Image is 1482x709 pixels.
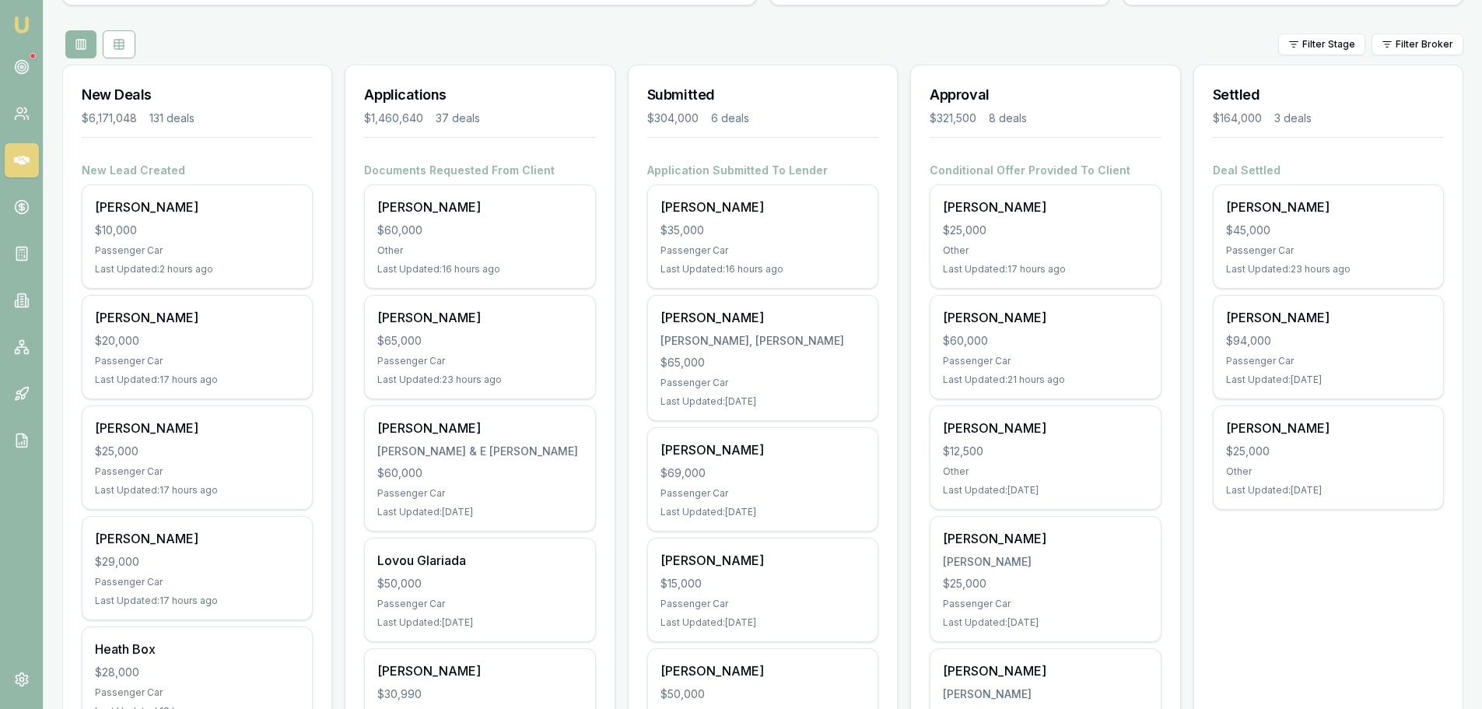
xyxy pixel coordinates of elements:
div: $25,000 [1226,444,1431,459]
div: $304,000 [647,111,699,126]
div: Passenger Car [660,598,865,610]
div: Last Updated: [DATE] [1226,374,1431,386]
div: $65,000 [377,333,582,349]
div: $65,000 [660,355,865,370]
div: Last Updated: 16 hours ago [660,263,865,276]
div: [PERSON_NAME] [660,198,865,216]
div: $35,000 [660,223,865,238]
div: Last Updated: 17 hours ago [95,595,300,607]
div: Passenger Car [1226,244,1431,257]
div: Last Updated: 16 hours ago [377,263,582,276]
div: $60,000 [943,333,1147,349]
img: emu-icon-u.png [12,16,31,34]
div: 8 deals [989,111,1027,126]
div: Passenger Car [660,377,865,389]
div: $60,000 [377,465,582,481]
div: Last Updated: 17 hours ago [95,484,300,497]
div: $164,000 [1213,111,1262,126]
h4: New Lead Created [82,163,313,178]
div: Passenger Car [95,576,300,588]
div: Last Updated: [DATE] [660,506,865,518]
div: [PERSON_NAME] [943,662,1147,680]
div: Passenger Car [377,355,582,367]
div: Passenger Car [943,355,1147,367]
div: Other [943,465,1147,478]
div: $30,990 [377,686,582,702]
button: Filter Stage [1278,33,1365,55]
div: $29,000 [95,554,300,570]
div: [PERSON_NAME] [95,308,300,327]
div: $25,000 [943,576,1147,591]
div: $25,000 [95,444,300,459]
h4: Conditional Offer Provided To Client [930,163,1161,178]
div: Last Updated: [DATE] [943,484,1147,497]
div: Other [943,244,1147,257]
h3: Applications [364,84,595,106]
div: Last Updated: 21 hours ago [943,374,1147,386]
div: $6,171,048 [82,111,137,126]
div: Last Updated: [DATE] [660,616,865,629]
div: Passenger Car [377,598,582,610]
div: [PERSON_NAME] [377,662,582,680]
div: [PERSON_NAME] [943,554,1147,570]
div: [PERSON_NAME] [943,198,1147,216]
div: [PERSON_NAME] [660,440,865,459]
div: Last Updated: 17 hours ago [95,374,300,386]
div: $45,000 [1226,223,1431,238]
div: [PERSON_NAME] [660,308,865,327]
div: [PERSON_NAME] [1226,198,1431,216]
div: Other [377,244,582,257]
div: $321,500 [930,111,976,126]
div: 6 deals [711,111,749,126]
div: 37 deals [436,111,480,126]
div: [PERSON_NAME] [943,686,1147,702]
div: $12,500 [943,444,1147,459]
div: [PERSON_NAME] [1226,308,1431,327]
span: Filter Stage [1302,38,1355,51]
div: [PERSON_NAME] [660,662,865,680]
div: Last Updated: [DATE] [377,616,582,629]
div: Passenger Car [377,487,582,500]
h4: Deal Settled [1213,163,1444,178]
div: Passenger Car [943,598,1147,610]
div: Passenger Car [95,465,300,478]
h4: Application Submitted To Lender [647,163,878,178]
div: Last Updated: [DATE] [660,395,865,408]
div: $50,000 [660,686,865,702]
div: $1,460,640 [364,111,423,126]
h3: Submitted [647,84,878,106]
div: $20,000 [95,333,300,349]
div: Passenger Car [1226,355,1431,367]
div: $15,000 [660,576,865,591]
div: Last Updated: [DATE] [377,506,582,518]
div: $94,000 [1226,333,1431,349]
div: Last Updated: 23 hours ago [1226,263,1431,276]
div: $28,000 [95,665,300,680]
button: Filter Broker [1372,33,1463,55]
div: $25,000 [943,223,1147,238]
div: $60,000 [377,223,582,238]
div: [PERSON_NAME] [95,419,300,437]
div: [PERSON_NAME] & E [PERSON_NAME] [377,444,582,459]
div: [PERSON_NAME] [377,419,582,437]
div: 3 deals [1274,111,1312,126]
div: Other [1226,465,1431,478]
div: [PERSON_NAME] [377,308,582,327]
div: [PERSON_NAME] [660,551,865,570]
div: Last Updated: [DATE] [943,616,1147,629]
div: $69,000 [660,465,865,481]
div: Last Updated: 17 hours ago [943,263,1147,276]
div: [PERSON_NAME] [1226,419,1431,437]
div: Last Updated: [DATE] [1226,484,1431,497]
div: Passenger Car [95,355,300,367]
div: Passenger Car [95,244,300,257]
div: [PERSON_NAME] [943,529,1147,548]
h3: Approval [930,84,1161,106]
div: 131 deals [149,111,194,126]
div: $10,000 [95,223,300,238]
div: [PERSON_NAME], [PERSON_NAME] [660,333,865,349]
div: [PERSON_NAME] [943,308,1147,327]
div: Heath Box [95,640,300,658]
div: [PERSON_NAME] [95,529,300,548]
div: Lovou Glariada [377,551,582,570]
